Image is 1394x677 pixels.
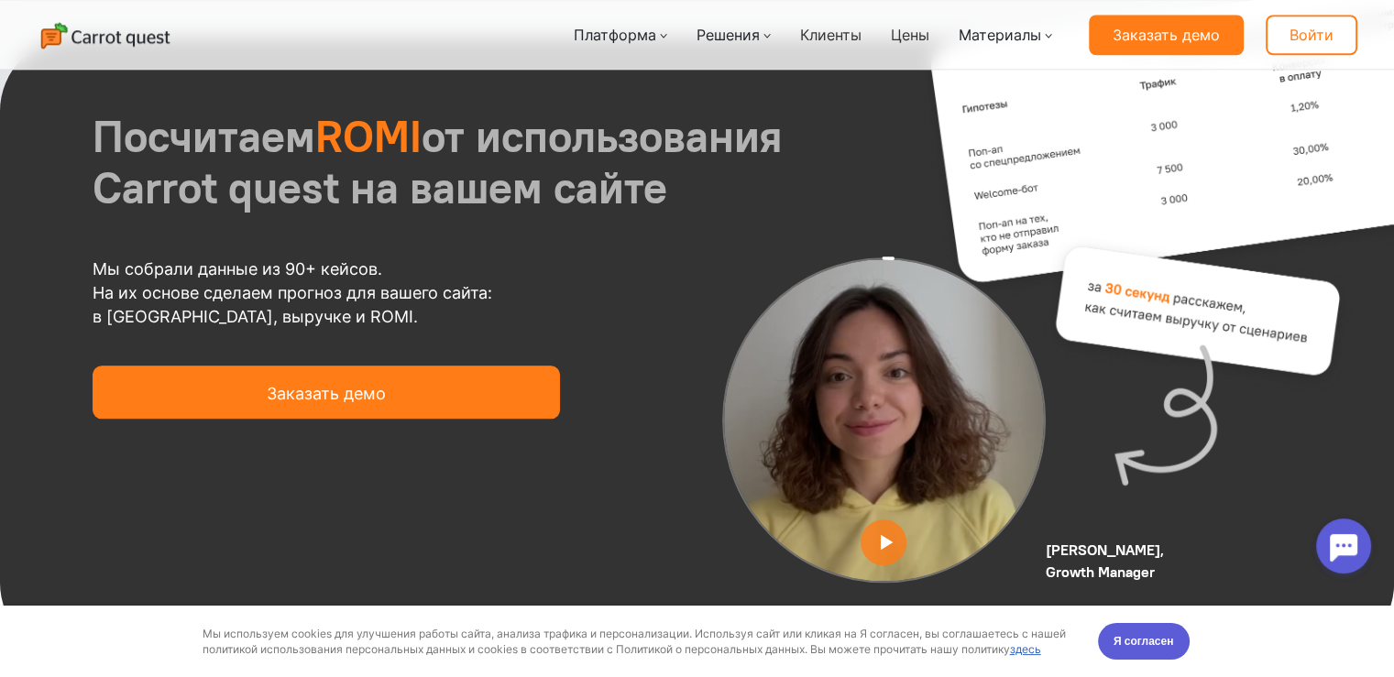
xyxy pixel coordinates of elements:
[315,108,422,164] span: ROMI
[1266,15,1357,55] a: Войти
[1114,27,1174,45] span: Я согласен
[1046,539,1302,561] h4: [PERSON_NAME],
[697,24,771,46] a: Решения
[93,111,939,213] h2: Посчитаем от использования Carrot quest на вашем сайте
[800,24,862,46] a: Клиенты
[93,257,560,329] p: Мы собрали данные из 90+ кейсов. На их основе сделаем прогноз для вашего сайта: в [GEOGRAPHIC_DAT...
[1089,15,1244,55] a: Заказать демо
[93,366,560,419] a: Заказать демо
[1010,37,1041,50] a: здесь
[959,24,1052,46] a: Материалы
[203,20,1077,51] div: Мы используем cookies для улучшения работы сайта, анализа трафика и персонализации. Используя сай...
[1098,17,1190,54] button: Я согласен
[1046,561,1302,583] h4: Growth Manager
[574,24,667,46] a: Платформа
[891,24,929,46] a: Цены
